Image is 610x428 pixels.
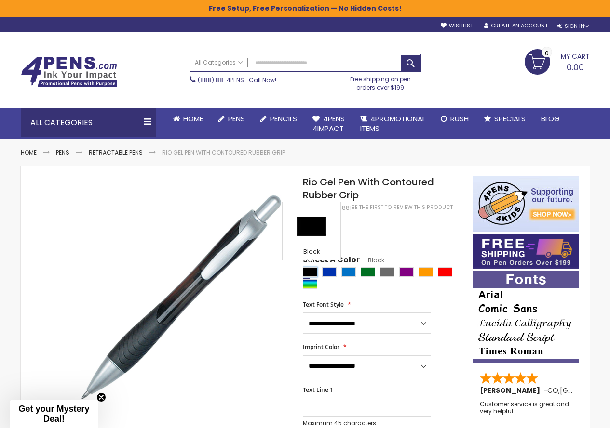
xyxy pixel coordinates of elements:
a: Specials [476,108,533,130]
div: Blue Light [341,267,356,277]
span: All Categories [195,59,243,66]
a: Be the first to review this product [352,204,453,211]
span: - Call Now! [198,76,276,84]
div: Black [285,248,338,258]
span: Pencils [270,114,297,124]
div: Free shipping on pen orders over $199 [340,72,421,91]
div: Grey [380,267,394,277]
span: 0.00 [567,61,584,73]
img: rio-gel-pen-with-contoured-rubber-grip-black_1.jpg [70,190,290,410]
a: Home [21,148,37,156]
div: Purple [399,267,414,277]
div: All Categories [21,108,156,137]
a: 4PROMOTIONALITEMS [352,108,433,140]
div: Black [303,267,317,277]
a: All Categories [190,54,248,70]
span: Text Line 1 [303,386,333,394]
li: Rio Gel Pen With Contoured Rubber Grip [162,149,285,156]
a: Pens [211,108,253,130]
a: 4Pens4impact [305,108,352,140]
a: Rush [433,108,476,130]
a: Create an Account [484,22,548,29]
span: 4PROMOTIONAL ITEMS [360,114,425,133]
a: Blog [533,108,568,130]
span: 4Pens 4impact [312,114,345,133]
div: Blue [322,267,337,277]
a: 0.00 0 [525,49,590,73]
button: Close teaser [96,392,106,402]
div: Orange [419,267,433,277]
span: Rio Gel Pen With Contoured Rubber Grip [303,175,434,202]
a: Pens [56,148,69,156]
a: Home [165,108,211,130]
span: Get your Mystery Deal! [18,404,89,424]
span: Blog [541,114,560,124]
span: Black [360,256,384,264]
div: Sign In [557,23,589,30]
a: Pencils [253,108,305,130]
div: Assorted [303,279,317,289]
a: (888) 88-4PENS [198,76,244,84]
span: Imprint Color [303,343,339,351]
span: CO [547,386,558,395]
img: 4Pens Custom Pens and Promotional Products [21,56,117,87]
div: Red [438,267,452,277]
span: Rush [450,114,469,124]
a: Wishlist [441,22,473,29]
div: Get your Mystery Deal!Close teaser [10,400,98,428]
span: [PERSON_NAME] [480,386,543,395]
span: 0 [545,49,549,58]
p: Maximum 45 characters [303,419,431,427]
a: Retractable Pens [89,148,143,156]
div: Customer service is great and very helpful [480,401,573,422]
span: Specials [494,114,526,124]
img: 4pens 4 kids [473,176,579,232]
div: Green [361,267,375,277]
span: Home [183,114,203,124]
span: Pens [228,114,245,124]
img: font-personalization-examples [473,271,579,363]
img: Free shipping on orders over $199 [473,234,579,269]
span: Select A Color [303,255,360,268]
span: Text Font Style [303,300,344,309]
